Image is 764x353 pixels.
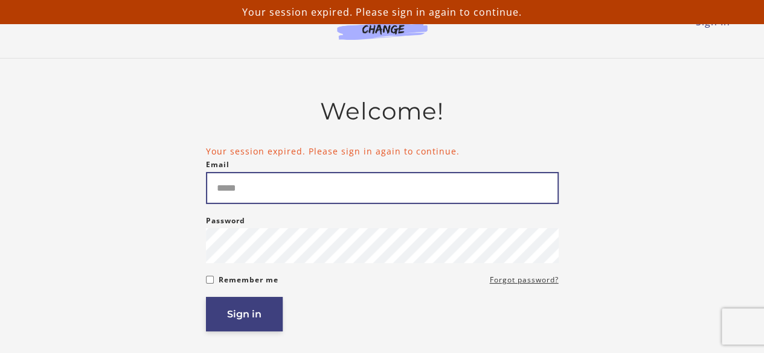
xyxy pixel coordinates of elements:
h2: Welcome! [206,97,559,126]
a: Forgot password? [490,273,559,287]
li: Your session expired. Please sign in again to continue. [206,145,559,157]
label: Password [206,214,245,228]
img: Agents of Change Logo [324,12,440,40]
p: Your session expired. Please sign in again to continue. [5,5,759,19]
label: Email [206,157,230,172]
label: Remember me [219,273,278,287]
button: Sign in [206,297,283,331]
